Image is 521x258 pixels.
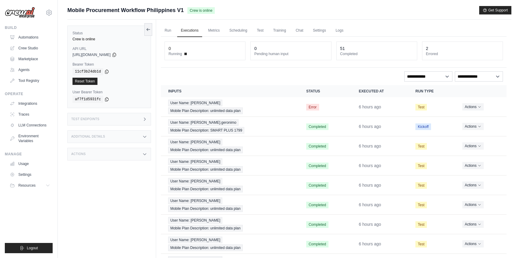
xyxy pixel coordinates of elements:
[72,90,146,95] label: User Bearer Token
[168,217,292,232] a: View execution details for User Name
[462,162,484,169] button: Actions for execution
[352,85,408,97] th: Executed at
[168,119,238,126] span: User Name: [PERSON_NAME].geronimo
[462,123,484,130] button: Actions for execution
[72,62,146,67] label: Bearer Token
[5,152,53,157] div: Manage
[168,186,242,192] span: Mobile Plan Description: unlimited data plan
[71,135,105,138] h3: Additional Details
[426,51,499,56] dt: Errored
[7,33,53,42] a: Automations
[7,181,53,190] button: Resources
[359,241,381,246] time: August 11, 2025 at 05:22 PHT
[7,120,53,130] a: LLM Connections
[462,240,484,247] button: Actions for execution
[359,163,381,168] time: August 11, 2025 at 05:37 PHT
[306,221,328,228] span: Completed
[462,221,484,228] button: Actions for execution
[253,24,267,37] a: Test
[168,45,171,51] div: 0
[161,24,175,37] a: Run
[72,31,146,36] label: Status
[7,65,53,75] a: Agents
[168,139,292,153] a: View execution details for User Name
[7,99,53,108] a: Integrations
[5,243,53,253] button: Logout
[462,182,484,189] button: Actions for execution
[309,24,329,37] a: Settings
[7,76,53,85] a: Tool Registry
[415,123,431,130] span: Kickoff
[226,24,251,37] a: Scheduling
[359,104,381,109] time: August 11, 2025 at 05:46 PHT
[177,24,202,37] a: Executions
[168,178,222,185] span: User Name: [PERSON_NAME]
[359,144,381,148] time: August 11, 2025 at 05:42 PHT
[479,6,511,14] button: Get Support
[168,197,292,212] a: View execution details for User Name
[168,107,242,114] span: Mobile Plan Description: unlimited data plan
[415,182,427,189] span: Test
[415,163,427,169] span: Test
[254,45,257,51] div: 0
[72,37,146,42] div: Crew is online
[168,100,222,106] span: User Name: [PERSON_NAME]
[168,197,222,204] span: User Name: [PERSON_NAME]
[168,158,292,173] a: View execution details for User Name
[306,182,328,189] span: Completed
[7,54,53,64] a: Marketplace
[340,51,413,56] dt: Completed
[72,68,103,75] code: 11cf3b24db1d
[168,237,292,251] a: View execution details for User Name
[168,147,242,153] span: Mobile Plan Description: unlimited data plan
[27,246,38,250] span: Logout
[7,43,53,53] a: Crew Studio
[359,183,381,188] time: August 11, 2025 at 05:33 PHT
[426,45,428,51] div: 2
[292,24,307,37] a: Chat
[168,205,242,212] span: Mobile Plan Description: unlimited data plan
[187,7,215,14] span: Crew is online
[332,24,347,37] a: Logs
[7,159,53,169] a: Usage
[359,124,381,129] time: August 11, 2025 at 05:45 PHT
[168,51,182,56] span: Running
[462,201,484,208] button: Actions for execution
[168,225,242,232] span: Mobile Plan Description: unlimited data plan
[168,237,222,243] span: User Name: [PERSON_NAME]
[7,131,53,146] a: Environment Variables
[306,163,328,169] span: Completed
[415,202,427,208] span: Test
[306,104,319,110] span: Error
[415,241,427,247] span: Test
[7,110,53,119] a: Traces
[306,123,328,130] span: Completed
[415,143,427,150] span: Test
[72,78,97,85] a: Reset Token
[168,158,222,165] span: User Name: [PERSON_NAME]
[168,100,292,114] a: View execution details for User Name
[415,221,427,228] span: Test
[359,222,381,227] time: August 11, 2025 at 05:26 PHT
[168,166,242,173] span: Mobile Plan Description: unlimited data plan
[408,85,455,97] th: Run Type
[72,46,146,51] label: API URL
[168,178,292,192] a: View execution details for User Name
[415,104,427,110] span: Test
[72,52,111,57] span: [URL][DOMAIN_NAME]
[306,241,328,247] span: Completed
[168,139,222,145] span: User Name: [PERSON_NAME]
[18,183,35,188] span: Resources
[168,127,244,134] span: Mobile Plan Description: SMART PLUS 1799
[161,85,299,97] th: Inputs
[359,202,381,207] time: August 11, 2025 at 05:29 PHT
[306,143,328,150] span: Completed
[7,170,53,179] a: Settings
[168,217,222,224] span: User Name: [PERSON_NAME]
[168,119,292,134] a: View execution details for User Name
[67,6,184,14] span: Mobile Procurement Workflow Philippines V1
[71,117,100,121] h3: Test Endpoints
[462,103,484,110] button: Actions for execution
[306,202,328,208] span: Completed
[205,24,224,37] a: Metrics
